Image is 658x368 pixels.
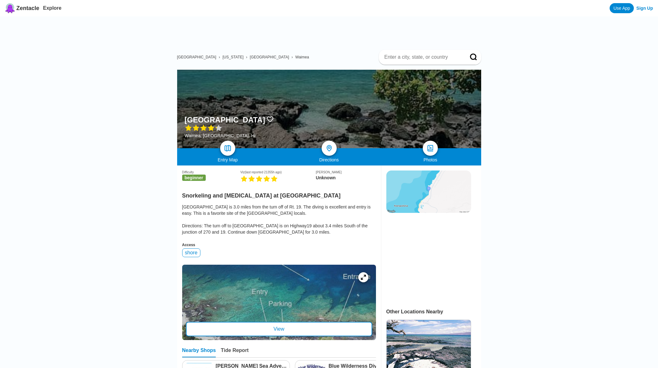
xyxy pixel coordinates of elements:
img: photos [427,144,434,152]
div: Viz (last reported 21355h ago) [240,170,316,174]
div: Photos [380,157,481,162]
div: Directions [278,157,380,162]
div: shore [182,248,200,257]
img: staticmap [386,170,471,213]
span: › [291,55,293,59]
span: Zentacle [16,5,39,12]
a: [US_STATE] [222,55,243,59]
img: map [224,144,231,152]
a: Use App [610,3,634,13]
div: Nearby Shops [182,348,216,357]
div: View [186,322,372,336]
div: Tide Report [221,348,249,357]
img: directions [325,144,333,152]
div: [GEOGRAPHIC_DATA] is 3.0 miles from the turn off of Rt. 19. The diving is excellent and entry is ... [182,204,376,235]
h1: [GEOGRAPHIC_DATA] [185,116,265,124]
a: [GEOGRAPHIC_DATA] [250,55,289,59]
a: photos [423,141,438,156]
a: Explore [43,5,62,11]
a: map [220,141,235,156]
a: Zentacle logoZentacle [5,3,39,13]
a: directions [322,141,337,156]
input: Enter a city, state, or country [384,54,461,60]
div: Unknown [316,175,376,180]
div: Access [182,243,376,247]
a: entry mapView [182,265,376,340]
img: Zentacle logo [5,3,15,13]
a: [GEOGRAPHIC_DATA] [177,55,216,59]
div: [PERSON_NAME] [316,170,376,174]
div: Difficulty [182,170,241,174]
div: Waimea, [GEOGRAPHIC_DATA], Hi [185,133,274,138]
a: Sign Up [636,6,653,11]
div: Entry Map [177,157,279,162]
span: › [219,55,220,59]
span: › [246,55,247,59]
div: Other Locations Nearby [386,309,481,315]
h2: Snorkeling and [MEDICAL_DATA] at [GEOGRAPHIC_DATA] [182,189,376,199]
span: beginner [182,175,206,181]
a: Waimea [295,55,309,59]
